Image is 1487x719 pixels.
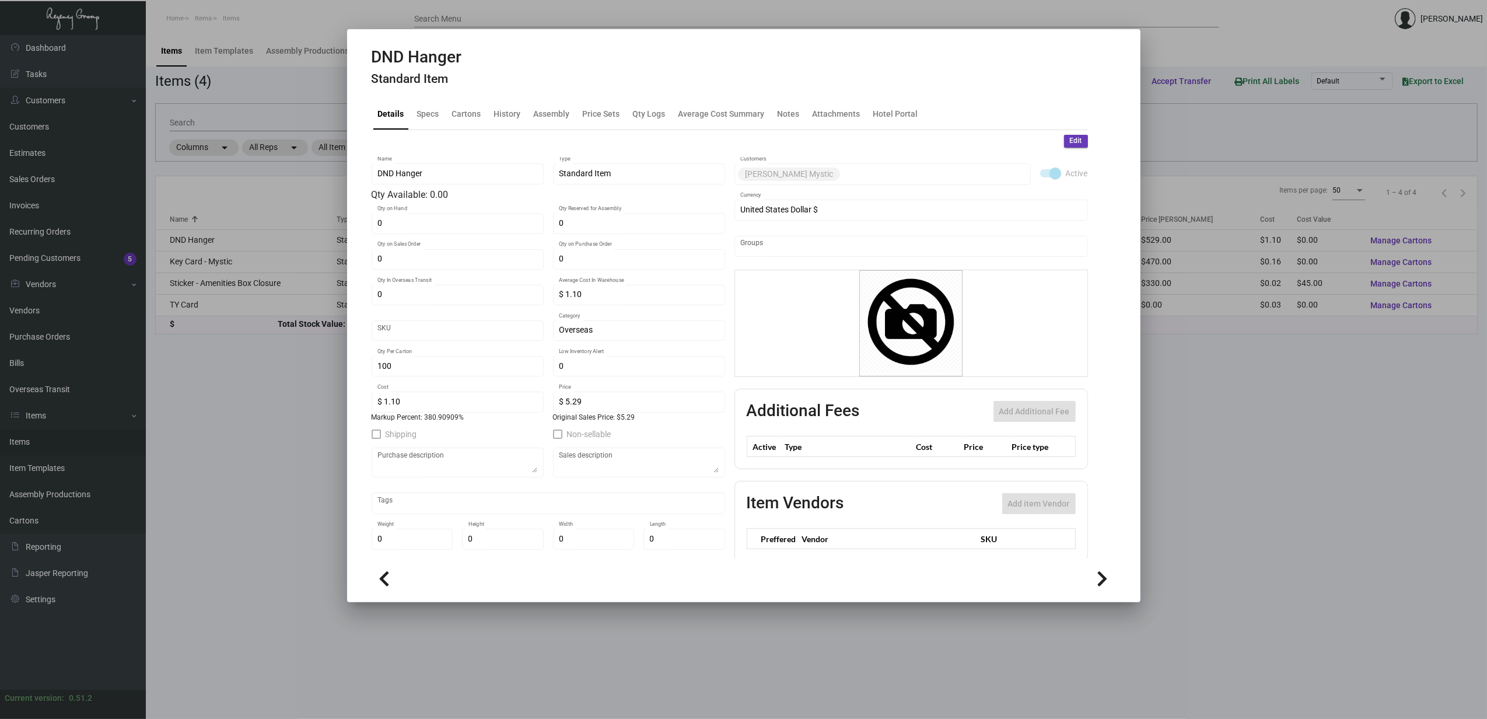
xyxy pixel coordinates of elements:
div: Attachments [813,107,860,120]
button: Edit [1064,135,1088,148]
th: Price [961,437,1009,457]
th: Price type [1009,437,1061,457]
div: Specs [417,107,439,120]
div: Qty Logs [633,107,666,120]
div: Average Cost Summary [678,107,765,120]
span: Shipping [386,427,417,441]
span: Non-sellable [567,427,611,441]
div: Price Sets [583,107,620,120]
th: SKU [975,529,1075,549]
div: Details [378,107,404,120]
button: Add Additional Fee [993,401,1076,422]
span: Add Additional Fee [999,407,1070,416]
div: Qty Available: 0.00 [372,188,725,202]
h2: Additional Fees [747,401,860,422]
div: History [494,107,521,120]
div: Cartons [452,107,481,120]
div: Assembly [534,107,570,120]
th: Active [747,437,782,457]
h2: DND Hanger [372,47,462,67]
h4: Standard Item [372,72,462,86]
input: Add new.. [740,242,1082,251]
div: Hotel Portal [873,107,918,120]
div: Notes [778,107,800,120]
h2: Item Vendors [747,493,844,514]
div: 0.51.2 [69,692,92,704]
button: Add item Vendor [1002,493,1076,514]
div: Current version: [5,692,64,704]
mat-chip: [PERSON_NAME] Mystic [738,167,840,181]
th: Type [782,437,913,457]
th: Cost [913,437,961,457]
span: Active [1066,166,1088,180]
input: Add new.. [842,169,1024,179]
th: Preffered [747,529,796,549]
th: Vendor [796,529,975,549]
span: Edit [1070,136,1082,146]
span: Add item Vendor [1008,499,1070,508]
